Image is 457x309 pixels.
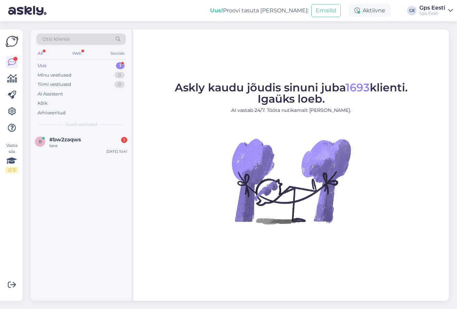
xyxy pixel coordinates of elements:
[49,137,81,143] span: #bw2zaqws
[5,167,18,173] div: 2 / 3
[42,36,70,43] span: Otsi kliente
[38,91,63,98] div: AI Assistent
[115,81,125,88] div: 0
[175,107,408,114] p: AI vastab 24/7. Tööta nutikamalt [PERSON_NAME].
[419,5,453,16] a: Gps EestiGps Eesti
[349,4,391,17] div: Aktiivne
[419,11,445,16] div: Gps Eesti
[71,49,83,58] div: Web
[5,35,18,48] img: Askly Logo
[38,81,71,88] div: Tiimi vestlused
[38,62,47,69] div: Uus
[38,72,71,79] div: Minu vestlused
[39,139,42,144] span: b
[65,121,97,128] span: Uued vestlused
[210,7,309,15] div: Proovi tasuta [PERSON_NAME]:
[407,6,417,15] div: GE
[109,49,126,58] div: Socials
[49,143,127,149] div: tere
[5,142,18,173] div: Vaata siia
[210,7,223,14] b: Uus!
[230,119,353,243] img: No Chat active
[121,137,127,143] div: 1
[419,5,445,11] div: Gps Eesti
[115,72,125,79] div: 0
[106,149,127,154] div: [DATE] 10:41
[38,110,66,116] div: Arhiveeritud
[311,4,341,17] button: Emailid
[38,100,48,107] div: Kõik
[345,81,370,94] span: 1693
[175,81,408,105] span: Askly kaudu jõudis sinuni juba klienti. Igaüks loeb.
[36,49,44,58] div: All
[116,62,125,69] div: 1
